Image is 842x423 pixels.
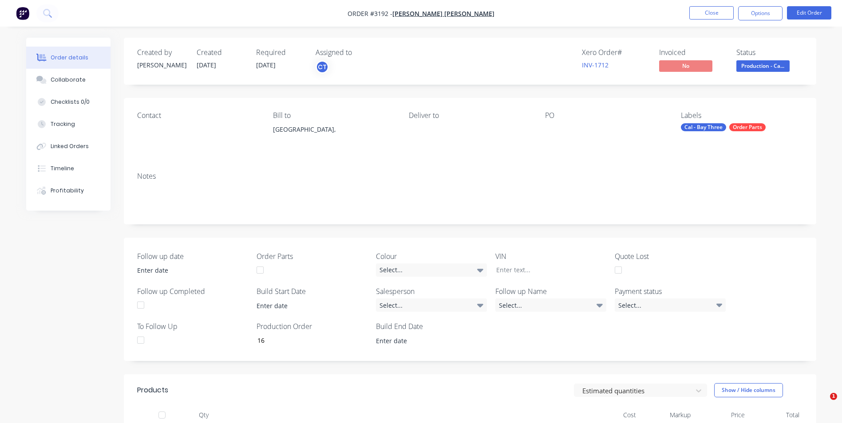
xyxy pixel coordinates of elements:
div: Deliver to [409,111,530,120]
label: Follow up Completed [137,286,248,297]
label: To Follow Up [137,321,248,332]
div: Select... [495,298,606,312]
div: Notes [137,172,803,180]
div: Labels [681,111,802,120]
label: Production Order [257,321,368,332]
label: Salesperson [376,286,487,297]
div: [GEOGRAPHIC_DATA], [273,123,395,136]
button: Edit Order [787,6,831,20]
div: Select... [376,263,487,277]
div: Contact [137,111,259,120]
div: Invoiced [659,48,726,57]
div: Cal - Bay Three [681,123,726,131]
button: Show / Hide columns [714,383,783,397]
span: [DATE] [197,61,216,69]
div: Bill to [273,111,395,120]
div: Tracking [51,120,75,128]
button: Close [689,6,734,20]
button: Linked Orders [26,135,111,157]
label: Build End Date [376,321,487,332]
button: CT [316,60,329,74]
div: Profitability [51,187,84,195]
input: Enter date [370,334,480,347]
div: Assigned to [316,48,404,57]
button: Profitability [26,180,111,202]
div: Select... [376,298,487,312]
div: Linked Orders [51,142,89,150]
div: Products [137,385,168,396]
label: Build Start Date [257,286,368,297]
button: Options [738,6,783,20]
button: Timeline [26,157,111,180]
div: [PERSON_NAME] [137,60,186,70]
div: Order details [51,54,88,62]
div: PO [545,111,667,120]
div: Timeline [51,164,74,172]
img: Factory [16,7,29,20]
span: 1 [830,393,837,400]
input: Enter number... [250,333,367,347]
div: [GEOGRAPHIC_DATA], [273,123,395,152]
div: Xero Order # [582,48,648,57]
div: Collaborate [51,76,86,84]
div: Checklists 0/0 [51,98,90,106]
span: [DATE] [256,61,276,69]
button: Tracking [26,113,111,135]
input: Enter date [131,264,241,277]
label: Payment status [615,286,726,297]
div: Created [197,48,245,57]
a: INV-1712 [582,61,609,69]
label: Quote Lost [615,251,726,262]
span: Order #3192 - [348,9,392,18]
input: Enter date [250,299,361,312]
a: [PERSON_NAME] [PERSON_NAME] [392,9,494,18]
label: Order Parts [257,251,368,262]
span: Production - Ca... [736,60,790,71]
label: VIN [495,251,606,262]
label: Follow up date [137,251,248,262]
iframe: Intercom live chat [812,393,833,414]
div: Required [256,48,305,57]
button: Checklists 0/0 [26,91,111,113]
div: Order Parts [729,123,766,131]
label: Follow up Name [495,286,606,297]
div: Created by [137,48,186,57]
button: Order details [26,47,111,69]
div: Status [736,48,803,57]
label: Colour [376,251,487,262]
button: Collaborate [26,69,111,91]
button: Production - Ca... [736,60,790,74]
span: No [659,60,712,71]
div: Select... [615,298,726,312]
